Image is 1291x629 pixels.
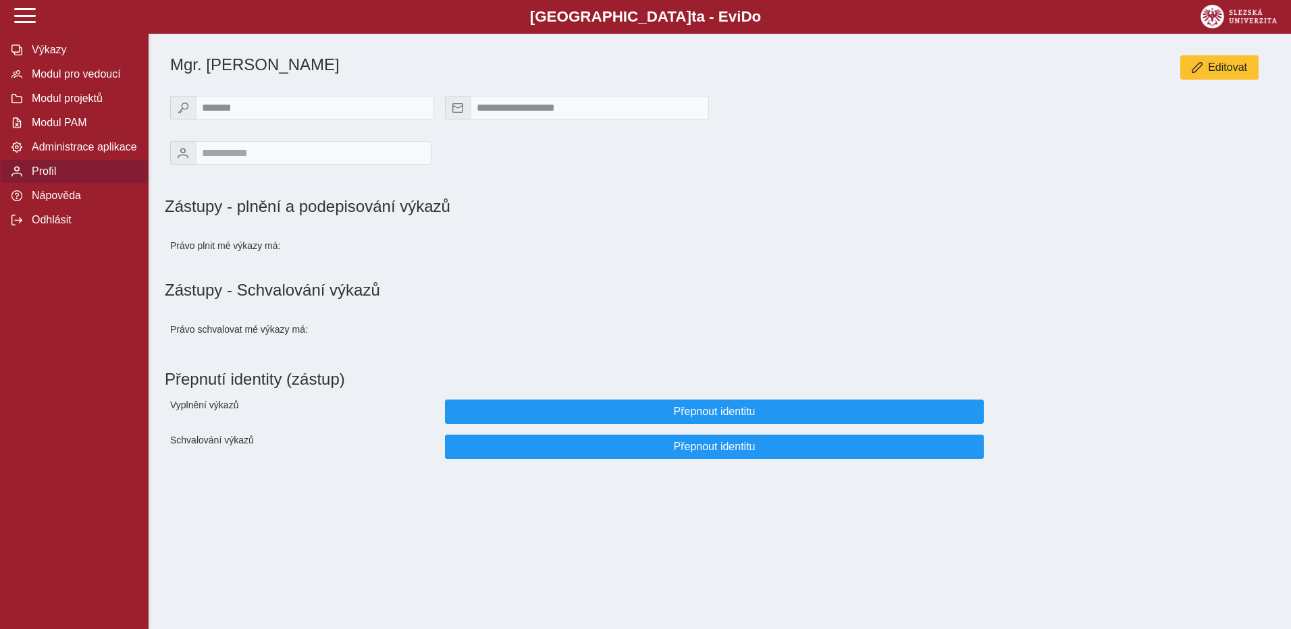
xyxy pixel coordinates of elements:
[741,8,752,25] span: D
[28,92,137,105] span: Modul projektů
[41,8,1250,26] b: [GEOGRAPHIC_DATA] a - Evi
[456,406,972,418] span: Přepnout identitu
[165,394,440,429] div: Vyplnění výkazů
[170,55,892,74] h1: Mgr. [PERSON_NAME]
[165,197,892,216] h1: Zástupy - plnění a podepisování výkazů
[165,429,440,464] div: Schvalování výkazů
[28,117,137,129] span: Modul PAM
[1180,55,1259,80] button: Editovat
[752,8,762,25] span: o
[456,441,972,453] span: Přepnout identitu
[1208,61,1247,74] span: Editovat
[28,68,137,80] span: Modul pro vedoucí
[165,227,440,265] div: Právo plnit mé výkazy má:
[28,141,137,153] span: Administrace aplikace
[165,364,1264,394] h1: Přepnutí identity (zástup)
[28,44,137,56] span: Výkazy
[165,281,1275,300] h1: Zástupy - Schvalování výkazů
[445,400,984,424] button: Přepnout identitu
[165,310,440,348] div: Právo schvalovat mé výkazy má:
[1201,5,1277,28] img: logo_web_su.png
[28,165,137,177] span: Profil
[445,435,984,459] button: Přepnout identitu
[28,190,137,202] span: Nápověda
[28,214,137,226] span: Odhlásit
[691,8,696,25] span: t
